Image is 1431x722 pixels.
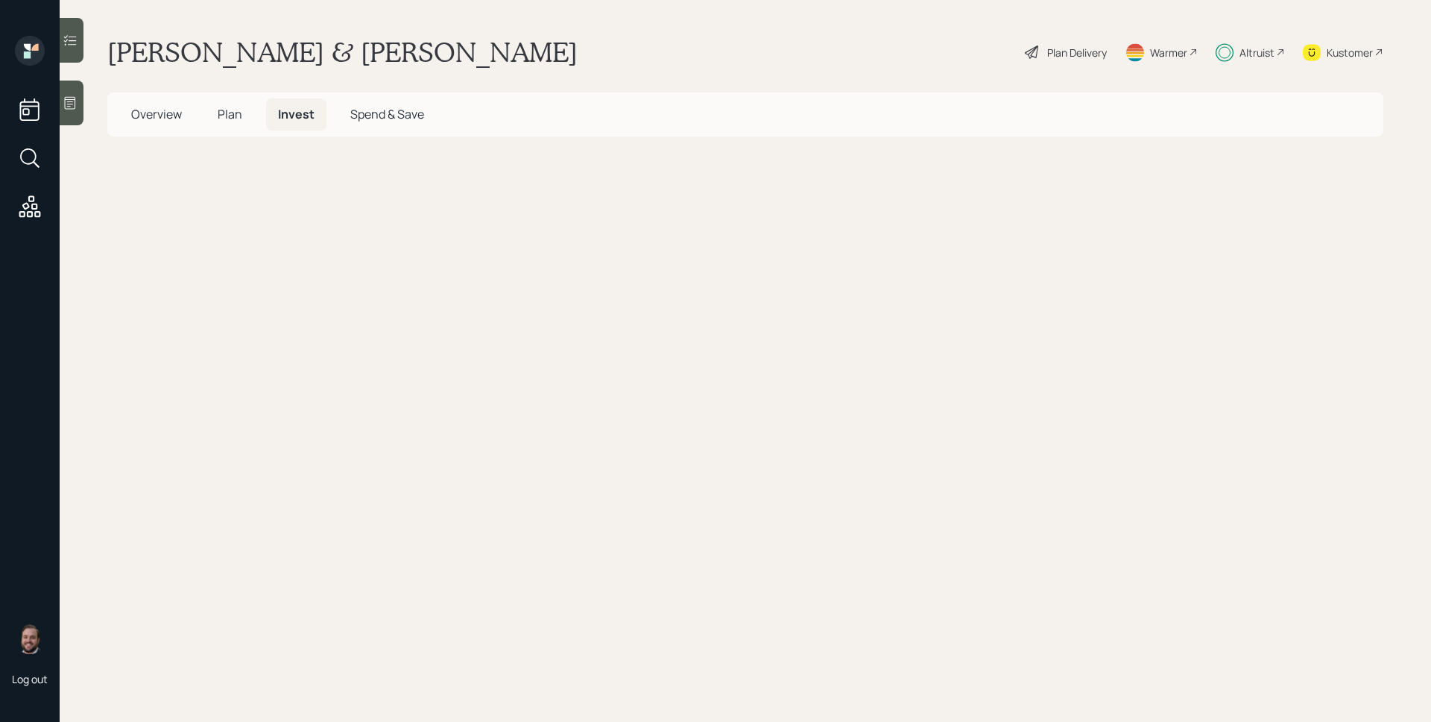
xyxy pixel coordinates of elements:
[1239,45,1274,60] div: Altruist
[218,106,242,122] span: Plan
[1327,45,1373,60] div: Kustomer
[12,672,48,686] div: Log out
[1047,45,1107,60] div: Plan Delivery
[350,106,424,122] span: Spend & Save
[131,106,182,122] span: Overview
[278,106,315,122] span: Invest
[107,36,578,69] h1: [PERSON_NAME] & [PERSON_NAME]
[1150,45,1187,60] div: Warmer
[15,624,45,654] img: james-distasi-headshot.png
